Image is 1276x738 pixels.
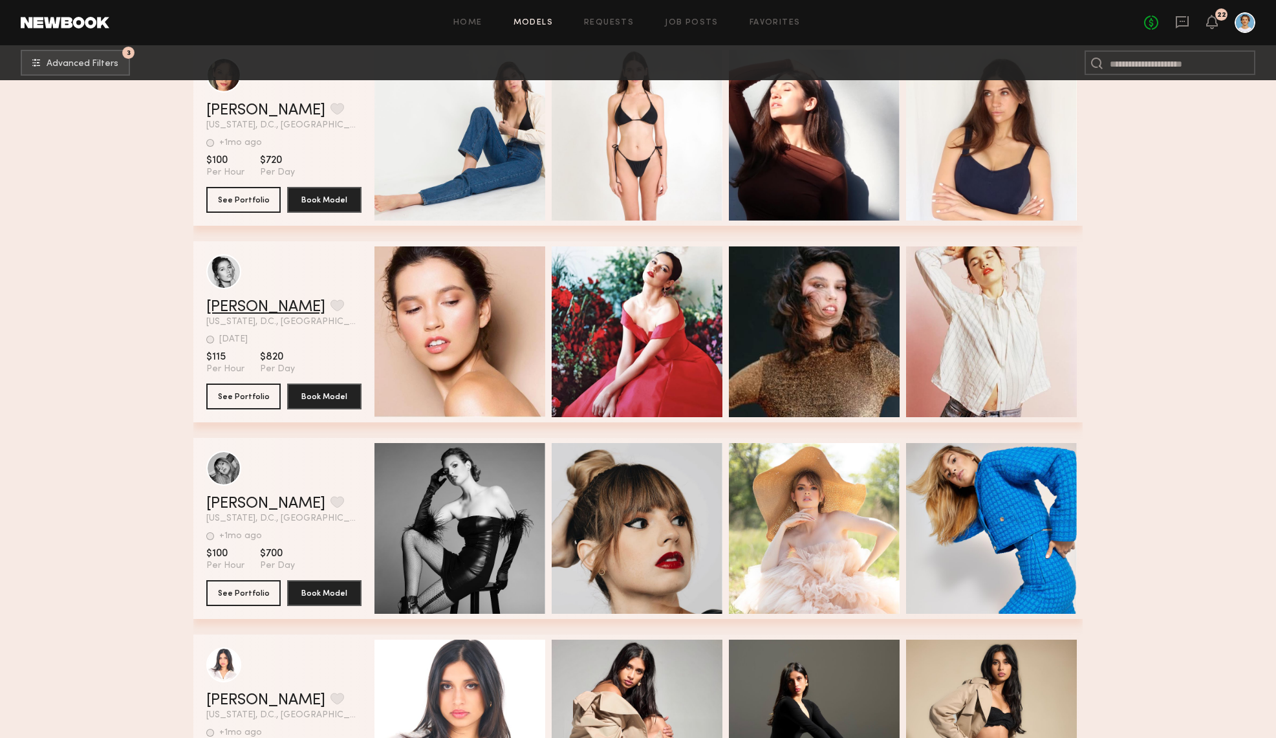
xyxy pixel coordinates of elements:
a: [PERSON_NAME] [206,103,325,118]
span: Per Day [260,167,295,179]
div: +1mo ago [219,138,262,147]
button: See Portfolio [206,187,281,213]
a: Job Posts [665,19,719,27]
span: $100 [206,547,244,560]
a: Home [453,19,482,27]
span: Per Hour [206,364,244,375]
div: 22 [1217,12,1226,19]
span: $100 [206,154,244,167]
span: [US_STATE], D.C., [GEOGRAPHIC_DATA] [206,318,362,327]
a: [PERSON_NAME] [206,693,325,708]
span: $720 [260,154,295,167]
span: Per Day [260,560,295,572]
button: Book Model [287,580,362,606]
span: [US_STATE], D.C., [GEOGRAPHIC_DATA] [206,121,362,130]
button: Book Model [287,187,362,213]
button: Book Model [287,384,362,409]
a: Favorites [750,19,801,27]
span: $115 [206,351,244,364]
a: Requests [584,19,634,27]
button: See Portfolio [206,384,281,409]
a: [PERSON_NAME] [206,496,325,512]
button: See Portfolio [206,580,281,606]
span: [US_STATE], D.C., [GEOGRAPHIC_DATA] [206,514,362,523]
span: [US_STATE], D.C., [GEOGRAPHIC_DATA] [206,711,362,720]
div: +1mo ago [219,532,262,541]
a: Models [514,19,553,27]
div: [DATE] [219,335,248,344]
div: +1mo ago [219,728,262,737]
span: 3 [127,50,131,56]
a: [PERSON_NAME] [206,299,325,315]
span: Per Hour [206,167,244,179]
span: $700 [260,547,295,560]
span: Advanced Filters [47,60,118,69]
button: 3Advanced Filters [21,50,130,76]
span: $820 [260,351,295,364]
span: Per Hour [206,560,244,572]
span: Per Day [260,364,295,375]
